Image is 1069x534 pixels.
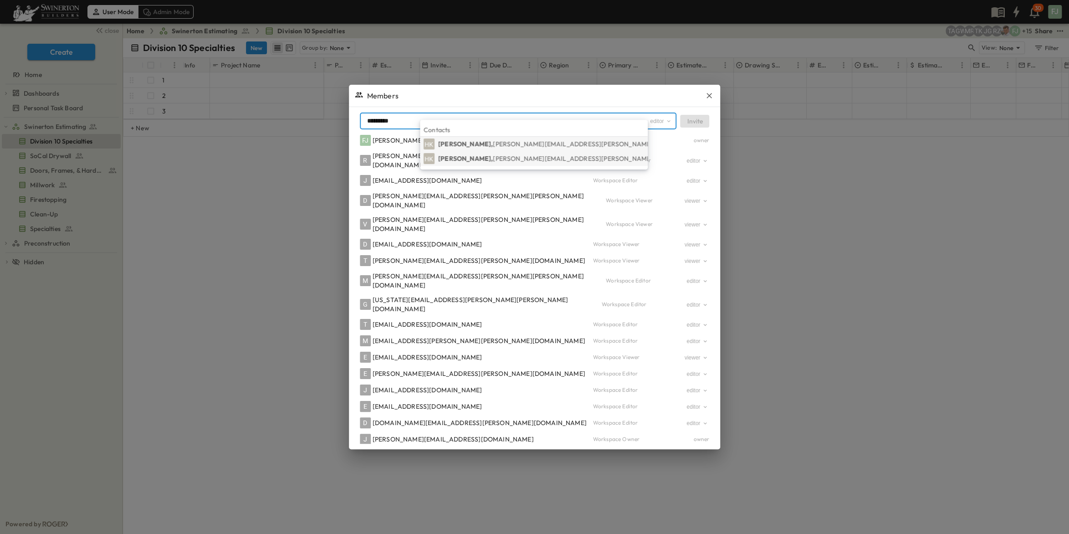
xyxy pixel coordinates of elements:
[686,387,708,394] div: editor
[373,151,606,169] div: [PERSON_NAME][EMAIL_ADDRESS][PERSON_NAME][PERSON_NAME][DOMAIN_NAME]
[686,420,708,427] div: editor
[373,385,482,395] div: [EMAIL_ADDRESS][DOMAIN_NAME]
[685,402,709,411] button: area-role
[650,118,672,125] div: editor
[373,369,585,378] div: [PERSON_NAME][EMAIL_ADDRESS][PERSON_NAME][DOMAIN_NAME]
[360,275,371,286] div: M
[593,256,683,266] div: Workspace Viewer
[360,352,371,363] div: E
[493,140,757,148] span: [PERSON_NAME][EMAIL_ADDRESS][PERSON_NAME][PERSON_NAME][DOMAIN_NAME]
[438,154,706,163] p: [PERSON_NAME],
[493,154,706,163] span: [PERSON_NAME][EMAIL_ADDRESS][PERSON_NAME][DOMAIN_NAME]
[373,272,606,290] div: [PERSON_NAME][EMAIL_ADDRESS][PERSON_NAME][PERSON_NAME][DOMAIN_NAME]
[685,277,709,286] button: area-role
[686,338,708,345] div: editor
[373,418,587,427] div: [DOMAIN_NAME][EMAIL_ADDRESS][PERSON_NAME][DOMAIN_NAME]
[686,157,708,164] div: editor
[373,336,585,345] div: [EMAIL_ADDRESS][PERSON_NAME][PERSON_NAME][DOMAIN_NAME]
[606,219,684,229] div: Workspace Viewer
[685,386,709,395] button: area-role
[360,239,371,250] div: D
[373,215,606,233] div: [PERSON_NAME][EMAIL_ADDRESS][PERSON_NAME][PERSON_NAME][DOMAIN_NAME]
[694,436,710,443] div: owner
[593,175,685,185] div: Workspace Editor
[685,320,709,329] button: area-role
[593,369,685,379] div: Workspace Editor
[684,353,710,362] button: area-role
[360,319,371,330] div: T
[606,195,684,205] div: Workspace Viewer
[360,255,371,266] div: T
[685,221,709,228] div: viewer
[684,196,710,205] button: area-role
[373,435,534,444] div: [PERSON_NAME][EMAIL_ADDRESS][DOMAIN_NAME]
[685,197,709,205] div: viewer
[686,370,708,378] div: editor
[360,195,371,206] div: D
[373,240,482,249] div: [EMAIL_ADDRESS][DOMAIN_NAME]
[684,257,710,266] button: area-role
[686,277,708,285] div: editor
[684,240,710,249] button: area-role
[593,336,685,346] div: Workspace Editor
[367,90,399,101] span: Members
[685,354,709,361] div: viewer
[686,403,708,411] div: editor
[373,353,482,362] div: [EMAIL_ADDRESS][DOMAIN_NAME]
[685,300,709,309] button: area-role
[694,137,710,144] div: owner
[360,434,371,445] div: J
[685,176,709,185] button: area-role
[373,191,606,210] div: [PERSON_NAME][EMAIL_ADDRESS][PERSON_NAME][PERSON_NAME][DOMAIN_NAME]
[685,337,709,346] button: area-role
[373,136,440,145] div: [PERSON_NAME] (You)
[685,156,709,165] button: area-role
[373,320,482,329] div: [EMAIL_ADDRESS][DOMAIN_NAME]
[593,418,685,428] div: Workspace Editor
[593,401,685,411] div: Workspace Editor
[686,177,708,185] div: editor
[360,175,371,186] div: J
[686,321,708,329] div: editor
[373,295,602,313] div: [US_STATE][EMAIL_ADDRESS][PERSON_NAME][PERSON_NAME][DOMAIN_NAME]
[360,335,371,346] div: M
[438,139,757,149] p: [PERSON_NAME],
[360,385,371,395] div: J
[684,220,710,229] button: area-role
[373,402,482,411] div: [EMAIL_ADDRESS][DOMAIN_NAME]
[685,370,709,379] button: area-role
[685,419,709,428] button: area-role
[593,352,683,362] div: Workspace Viewer
[606,276,685,286] div: Workspace Editor
[360,417,371,428] div: D
[593,319,685,329] div: Workspace Editor
[424,125,644,134] p: Contacts
[360,299,371,310] div: G
[360,135,371,146] div: FJ
[373,256,585,265] div: [PERSON_NAME][EMAIL_ADDRESS][PERSON_NAME][DOMAIN_NAME]
[685,257,709,265] div: viewer
[360,219,371,230] div: V
[373,176,482,185] div: [EMAIL_ADDRESS][DOMAIN_NAME]
[360,368,371,379] div: E
[685,241,709,248] div: viewer
[593,239,683,249] div: Workspace Viewer
[360,401,371,412] div: E
[593,436,693,443] div: Workspace Owner
[686,301,708,308] div: editor
[593,385,685,395] div: Workspace Editor
[649,117,673,126] button: area-role
[360,155,371,166] div: R
[602,299,686,309] div: Workspace Editor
